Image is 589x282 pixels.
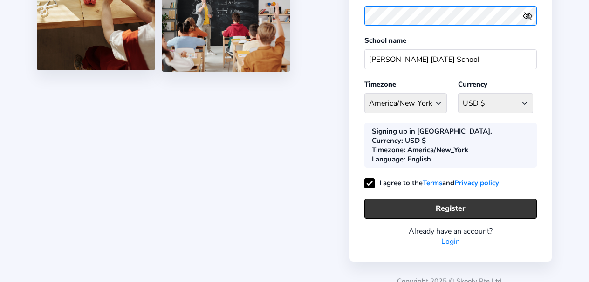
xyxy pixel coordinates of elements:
[372,154,404,164] b: Language
[372,154,431,164] div: : English
[523,11,537,21] button: eye outlineeye off outline
[454,177,499,189] a: Privacy policy
[441,236,460,247] a: Login
[372,136,426,145] div: : USD $
[372,145,404,154] b: Timezone
[523,11,533,21] ion-icon: eye off outline
[458,80,487,89] label: Currency
[372,136,401,145] b: Currency
[364,80,396,89] label: Timezone
[372,145,468,154] div: : America/New_York
[364,199,537,219] button: Register
[372,127,492,136] div: Signing up in [GEOGRAPHIC_DATA].
[423,177,442,189] a: Terms
[364,226,537,236] div: Already have an account?
[364,49,537,69] input: School name
[364,178,499,188] label: I agree to the and
[364,36,406,45] label: School name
